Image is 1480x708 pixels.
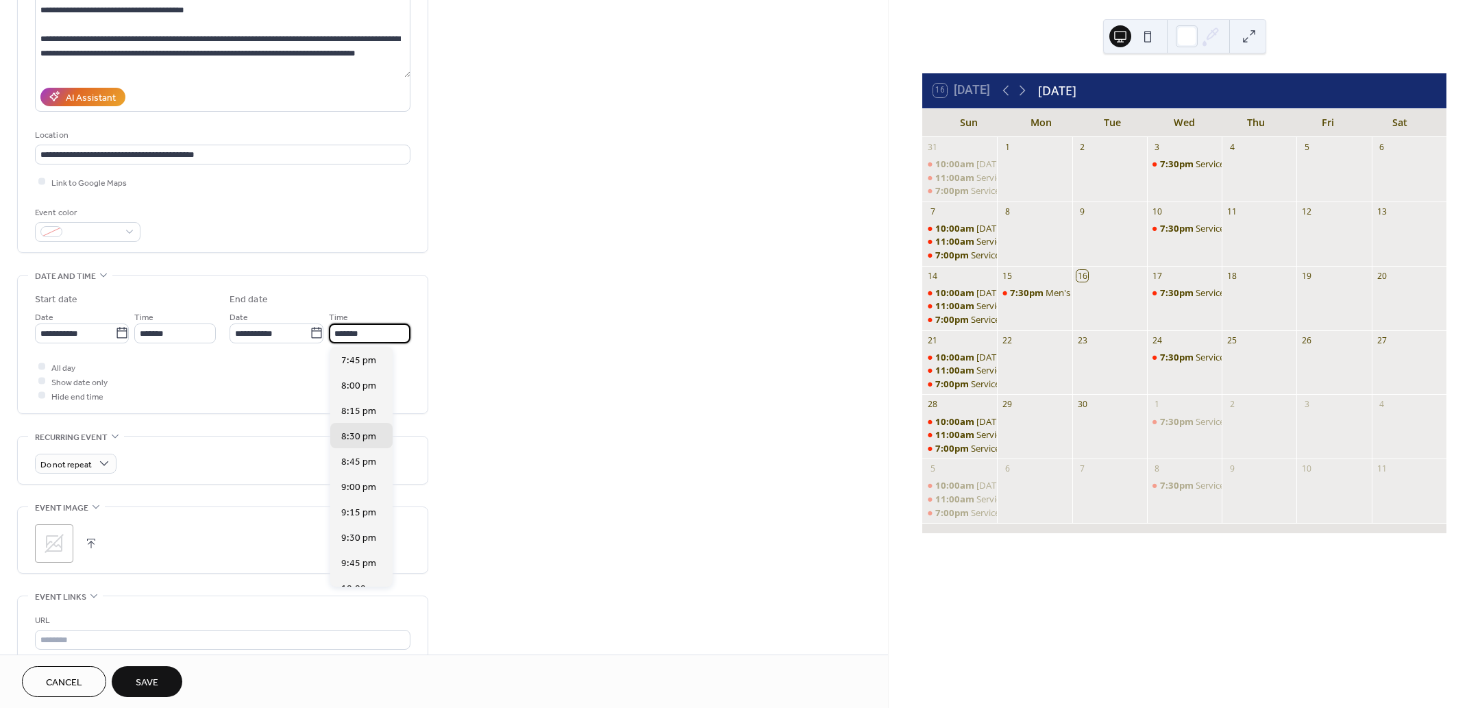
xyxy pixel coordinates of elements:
[922,235,997,247] div: Service
[1226,206,1238,217] div: 11
[40,88,125,106] button: AI Assistant
[927,399,939,411] div: 28
[971,506,1000,519] div: Service
[35,128,408,143] div: Location
[1376,399,1387,411] div: 4
[1160,479,1196,491] span: 7:30pm
[1147,158,1222,170] div: Service
[1005,108,1077,136] div: Mon
[35,524,73,563] div: ;
[1151,270,1163,282] div: 17
[922,493,997,505] div: Service
[971,442,1000,454] div: Service
[341,353,376,367] span: 7:45 pm
[1376,206,1387,217] div: 13
[1160,158,1196,170] span: 7:30pm
[935,378,971,390] span: 7:00pm
[1301,463,1313,475] div: 10
[976,493,1005,505] div: Service
[1292,108,1364,136] div: Fri
[976,171,1005,184] div: Service
[922,351,997,363] div: Sunday School
[1002,334,1013,346] div: 22
[1147,415,1222,428] div: Service
[971,313,1000,326] div: Service
[51,389,103,404] span: Hide end time
[971,184,1000,197] div: Service
[922,506,997,519] div: Service
[935,171,976,184] span: 11:00am
[1196,158,1224,170] div: Service
[341,505,376,520] span: 9:15 pm
[976,351,1033,363] div: [DATE] School
[1010,286,1046,299] span: 7:30pm
[976,222,1033,234] div: [DATE] School
[922,249,997,261] div: Service
[976,415,1033,428] div: [DATE] School
[1301,206,1313,217] div: 12
[35,269,96,284] span: Date and time
[1076,108,1148,136] div: Tue
[341,556,376,570] span: 9:45 pm
[1364,108,1435,136] div: Sat
[1196,222,1224,234] div: Service
[922,479,997,491] div: Sunday School
[1147,286,1222,299] div: Service
[935,286,976,299] span: 10:00am
[1151,463,1163,475] div: 8
[922,313,997,326] div: Service
[922,158,997,170] div: Sunday School
[341,581,382,596] span: 10:00 pm
[935,415,976,428] span: 10:00am
[1076,206,1088,217] div: 9
[1160,286,1196,299] span: 7:30pm
[1301,270,1313,282] div: 19
[976,158,1033,170] div: [DATE] School
[341,454,376,469] span: 8:45 pm
[1196,415,1224,428] div: Service
[976,286,1033,299] div: [DATE] School
[1226,270,1238,282] div: 18
[976,235,1005,247] div: Service
[922,428,997,441] div: Service
[935,313,971,326] span: 7:00pm
[35,310,53,324] span: Date
[1002,270,1013,282] div: 15
[927,463,939,475] div: 5
[927,270,939,282] div: 14
[1002,399,1013,411] div: 29
[1151,206,1163,217] div: 10
[935,351,976,363] span: 10:00am
[935,235,976,247] span: 11:00am
[1147,479,1222,491] div: Service
[1151,399,1163,411] div: 1
[1226,141,1238,153] div: 4
[1226,399,1238,411] div: 2
[66,90,116,105] div: AI Assistant
[35,430,108,445] span: Recurring event
[922,415,997,428] div: Sunday School
[1226,463,1238,475] div: 9
[997,286,1072,299] div: Men's Discipleship Class
[976,428,1005,441] div: Service
[1046,286,1144,299] div: Men's Discipleship Class
[933,108,1005,136] div: Sun
[35,293,77,307] div: Start date
[230,293,268,307] div: End date
[1226,334,1238,346] div: 25
[341,429,376,443] span: 8:30 pm
[935,249,971,261] span: 7:00pm
[1196,286,1224,299] div: Service
[22,666,106,697] a: Cancel
[935,364,976,376] span: 11:00am
[134,310,153,324] span: Time
[922,222,997,234] div: Sunday School
[1220,108,1292,136] div: Thu
[35,501,88,515] span: Event image
[976,364,1005,376] div: Service
[1196,479,1224,491] div: Service
[51,175,127,190] span: Link to Google Maps
[922,442,997,454] div: Service
[1038,82,1076,99] div: [DATE]
[1160,222,1196,234] span: 7:30pm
